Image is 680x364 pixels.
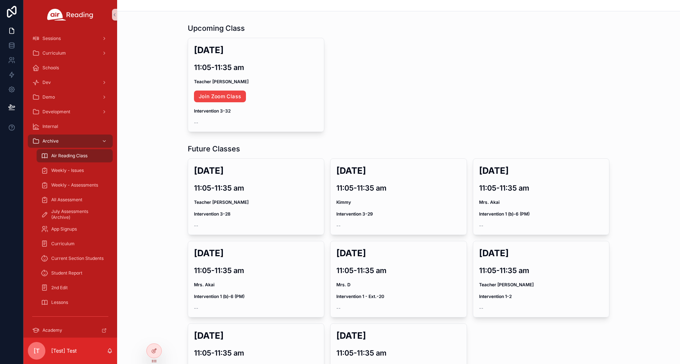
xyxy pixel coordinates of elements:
[28,47,113,60] a: Curriculum
[336,199,351,205] strong: Kimmy
[194,199,249,205] strong: Teacher [PERSON_NAME]
[42,138,59,144] span: Archive
[188,158,324,235] a: [DATE]11:05-11:35 amTeacher [PERSON_NAME]Intervention 3-28--
[473,158,609,235] a: [DATE]11:05-11:35 amMrs. AkaiIntervention 1 (b)-6 (PM)--
[194,247,318,259] h2: [DATE]
[42,327,62,333] span: Academy
[194,44,318,56] h2: [DATE]
[194,211,231,217] strong: Intervention 3-28
[194,330,318,342] h2: [DATE]
[42,80,51,85] span: Dev
[28,32,113,45] a: Sessions
[479,294,512,299] strong: Intervention 1-2
[51,168,84,173] span: Weekly - Issues
[23,29,117,338] div: scrollable content
[51,270,82,276] span: Student Report
[34,346,40,355] span: [T
[37,208,113,221] a: July Assessments (Archive)
[51,299,68,305] span: Lessons
[479,199,500,205] strong: Mrs. Akai
[51,347,77,354] p: [Test] Test
[479,211,530,217] strong: Intervention 1 (b)-6 (PM)
[336,211,373,217] strong: Intervention 3-29
[194,282,214,287] strong: Mrs. Akai
[194,165,318,177] h2: [DATE]
[194,62,318,73] h3: 11:05-11:35 am
[42,109,70,115] span: Development
[479,282,534,287] strong: Teacher [PERSON_NAME]
[194,348,318,359] h3: 11:05-11:35 am
[37,179,113,192] a: Weekly - Assessments
[37,237,113,250] a: Curriculum
[37,296,113,309] a: Lessons
[51,153,87,159] span: Air Reading Class
[28,120,113,133] a: Internal
[42,124,58,129] span: Internal
[479,305,483,311] span: --
[51,197,82,203] span: All Assessment
[336,330,460,342] h2: [DATE]
[28,105,113,118] a: Development
[37,223,113,236] a: App Signups
[336,165,460,177] h2: [DATE]
[336,183,460,194] h3: 11:05-11:35 am
[479,247,603,259] h2: [DATE]
[194,305,198,311] span: --
[479,223,483,229] span: --
[194,79,249,84] strong: Teacher [PERSON_NAME]
[28,135,113,148] a: Archive
[188,38,324,132] a: [DATE]11:05-11:35 amTeacher [PERSON_NAME]Join Zoom ClassIntervention 3-32--
[42,50,66,56] span: Curriculum
[188,241,324,317] a: [DATE]11:05-11:35 amMrs. AkaiIntervention 1 (b)-6 (PM)--
[28,61,113,74] a: Schools
[336,265,460,276] h3: 11:05-11:35 am
[28,324,113,337] a: Academy
[188,144,240,154] h1: Future Classes
[479,165,603,177] h2: [DATE]
[51,226,77,232] span: App Signups
[51,182,98,188] span: Weekly - Assessments
[194,108,231,114] strong: Intervention 3-32
[37,266,113,280] a: Student Report
[42,65,59,71] span: Schools
[37,252,113,265] a: Current Section Students
[28,91,113,104] a: Demo
[28,76,113,89] a: Dev
[336,294,384,299] strong: Intervention 1 - Ext.-20
[51,255,104,261] span: Current Section Students
[37,193,113,206] a: All Assessment
[473,241,609,317] a: [DATE]11:05-11:35 amTeacher [PERSON_NAME]Intervention 1-2--
[194,120,198,126] span: --
[51,241,75,247] span: Curriculum
[336,305,341,311] span: --
[336,348,460,359] h3: 11:05-11:35 am
[479,183,603,194] h3: 11:05-11:35 am
[330,241,467,317] a: [DATE]11:05-11:35 amMrs. DIntervention 1 - Ext.-20--
[194,183,318,194] h3: 11:05-11:35 am
[194,91,246,102] a: Join Zoom Class
[336,247,460,259] h2: [DATE]
[51,285,68,291] span: 2nd Edit
[336,282,351,287] strong: Mrs. D
[51,209,105,220] span: July Assessments (Archive)
[37,149,113,162] a: Air Reading Class
[194,223,198,229] span: --
[194,265,318,276] h3: 11:05-11:35 am
[37,281,113,294] a: 2nd Edit
[42,36,61,41] span: Sessions
[42,94,55,100] span: Demo
[194,294,244,299] strong: Intervention 1 (b)-6 (PM)
[188,23,245,33] h1: Upcoming Class
[336,223,341,229] span: --
[37,164,113,177] a: Weekly - Issues
[479,265,603,276] h3: 11:05-11:35 am
[47,9,93,21] img: App logo
[330,158,467,235] a: [DATE]11:05-11:35 amKimmyIntervention 3-29--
